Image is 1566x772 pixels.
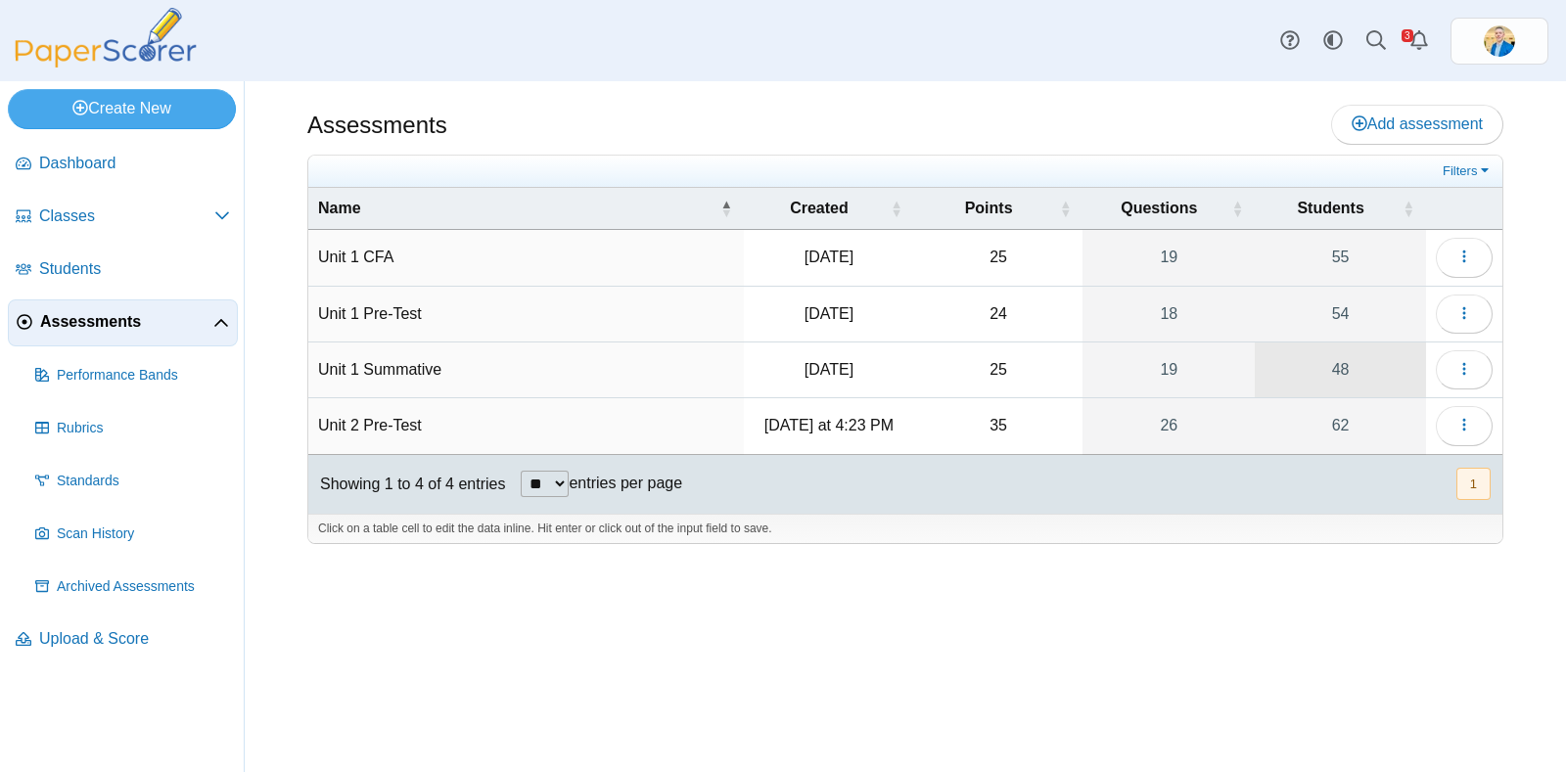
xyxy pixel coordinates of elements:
[1484,25,1515,57] span: Travis McFarland
[805,305,853,322] time: Aug 29, 2025 at 2:21 PM
[1352,115,1483,132] span: Add assessment
[57,472,230,491] span: Standards
[8,247,238,294] a: Students
[8,89,236,128] a: Create New
[27,564,238,611] a: Archived Assessments
[1121,200,1197,216] span: Questions
[1484,25,1515,57] img: ps.jrF02AmRZeRNgPWo
[8,194,238,241] a: Classes
[1082,230,1255,285] a: 19
[57,419,230,438] span: Rubrics
[805,249,853,265] time: Sep 6, 2025 at 2:42 PM
[720,188,732,229] span: Name : Activate to invert sorting
[39,153,230,174] span: Dashboard
[1297,200,1363,216] span: Students
[1082,398,1255,453] a: 26
[1231,188,1243,229] span: Questions : Activate to sort
[764,417,894,433] time: Sep 12, 2025 at 4:23 PM
[1451,18,1548,65] a: ps.jrF02AmRZeRNgPWo
[308,398,744,454] td: Unit 2 Pre-Test
[27,458,238,505] a: Standards
[805,361,853,378] time: Sep 10, 2025 at 8:12 PM
[27,405,238,452] a: Rubrics
[914,230,1083,286] td: 25
[1454,468,1491,500] nav: pagination
[569,475,682,491] label: entries per page
[307,109,447,142] h1: Assessments
[1331,105,1503,144] a: Add assessment
[8,616,238,663] a: Upload & Score
[914,398,1083,454] td: 35
[914,287,1083,342] td: 24
[1082,342,1255,397] a: 19
[57,577,230,597] span: Archived Assessments
[308,455,505,514] div: Showing 1 to 4 of 4 entries
[308,514,1502,543] div: Click on a table cell to edit the data inline. Hit enter or click out of the input field to save.
[914,342,1083,398] td: 25
[1255,342,1426,397] a: 48
[1255,287,1426,341] a: 54
[57,524,230,544] span: Scan History
[1082,287,1255,341] a: 18
[790,200,849,216] span: Created
[8,299,238,346] a: Assessments
[1398,20,1441,63] a: Alerts
[1059,188,1071,229] span: Points : Activate to sort
[308,287,744,342] td: Unit 1 Pre-Test
[57,366,230,386] span: Performance Bands
[1438,161,1497,181] a: Filters
[1255,230,1426,285] a: 55
[8,141,238,188] a: Dashboard
[8,8,204,68] img: PaperScorer
[308,342,744,398] td: Unit 1 Summative
[8,54,204,70] a: PaperScorer
[1403,188,1414,229] span: Students : Activate to sort
[27,352,238,399] a: Performance Bands
[40,311,213,333] span: Assessments
[27,511,238,558] a: Scan History
[1255,398,1426,453] a: 62
[1456,468,1491,500] button: 1
[39,205,214,227] span: Classes
[965,200,1013,216] span: Points
[39,628,230,650] span: Upload & Score
[308,230,744,286] td: Unit 1 CFA
[39,258,230,280] span: Students
[318,200,361,216] span: Name
[891,188,902,229] span: Created : Activate to sort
